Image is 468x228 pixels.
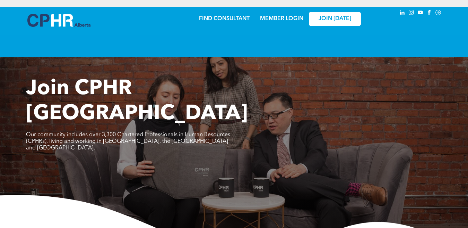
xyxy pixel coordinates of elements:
a: instagram [407,9,415,18]
a: Social network [434,9,442,18]
span: JOIN [DATE] [319,16,351,22]
span: Our community includes over 3,300 Chartered Professionals in Human Resources (CPHRs), living and ... [26,132,230,151]
img: A blue and white logo for cp alberta [27,14,90,27]
a: linkedin [398,9,406,18]
a: FIND CONSULTANT [199,16,250,22]
a: JOIN [DATE] [309,12,361,26]
span: Join CPHR [GEOGRAPHIC_DATA] [26,79,248,124]
a: MEMBER LOGIN [260,16,303,22]
a: youtube [416,9,424,18]
a: facebook [425,9,433,18]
